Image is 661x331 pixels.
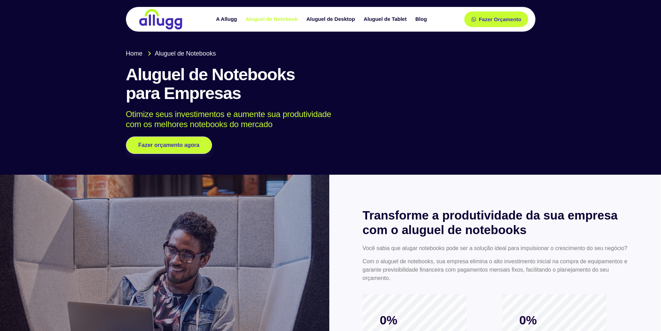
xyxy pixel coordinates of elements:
[153,49,216,58] span: Aluguel de Notebooks
[138,9,183,30] img: locação de TI é Allugg
[464,11,528,27] a: Fazer Orçamento
[412,13,432,25] a: Blog
[138,142,200,148] span: Fazer orçamento agora
[479,17,522,22] span: Fazer Orçamento
[363,244,628,253] p: Você sabia que alugar notebooks pode ser a solução ideal para impulsionar o crescimento do seu ne...
[242,13,303,25] a: Aluguel de Notebook
[126,65,535,103] h1: Aluguel de Notebooks para Empresas
[126,136,212,154] a: Fazer orçamento agora
[502,313,554,328] span: 0%
[363,257,628,282] p: Com o aluguel de notebooks, sua empresa elimina o alto investimento inicial na compra de equipame...
[126,49,143,58] span: Home
[363,208,628,237] h2: Transforme a produtividade da sua empresa com o aluguel de notebooks
[212,13,242,25] a: A Allugg
[303,13,360,25] a: Aluguel de Desktop
[360,13,412,25] a: Aluguel de Tablet
[126,109,525,130] p: Otimize seus investimentos e aumente sua produtividade com os melhores notebooks do mercado
[363,313,415,328] span: 0%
